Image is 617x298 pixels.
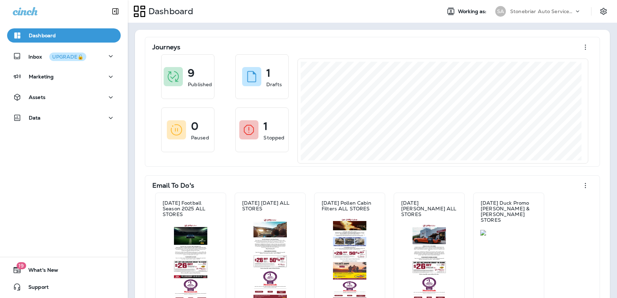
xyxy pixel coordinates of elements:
button: InboxUPGRADE🔒 [7,49,121,63]
button: Marketing [7,70,121,84]
p: Stopped [263,134,284,141]
p: [DATE] Football Season 2025 ALL STORES [163,200,219,217]
button: Data [7,111,121,125]
p: [DATE] [DATE] ALL STORES [242,200,298,211]
p: Dashboard [29,33,56,38]
div: UPGRADE🔒 [52,54,83,59]
span: What's New [21,267,58,276]
p: Journeys [152,44,180,51]
button: Assets [7,90,121,104]
button: Collapse Sidebar [105,4,125,18]
p: 9 [188,70,195,77]
p: Dashboard [146,6,193,17]
span: Support [21,284,49,293]
p: Assets [29,94,45,100]
button: Settings [597,5,610,18]
button: UPGRADE🔒 [49,53,86,61]
p: Data [29,115,41,121]
p: [DATE] Duck Promo [PERSON_NAME] & [PERSON_NAME] STORES [481,200,537,223]
div: SA [495,6,506,17]
p: Marketing [29,74,54,79]
img: 10c51cfd-d085-4a83-8d9e-912db5fec3fb.jpg [480,230,537,236]
button: Support [7,280,121,294]
p: Stonebriar Auto Services Group [510,9,574,14]
button: Dashboard [7,28,121,43]
p: [DATE] [PERSON_NAME] ALL STORES [401,200,457,217]
p: Published [188,81,212,88]
p: Inbox [28,53,86,60]
span: 19 [16,262,26,269]
p: Drafts [266,81,282,88]
p: 0 [191,123,198,130]
p: 1 [263,123,268,130]
p: Paused [191,134,209,141]
p: Email To Do's [152,182,194,189]
p: 1 [266,70,271,77]
button: 19What's New [7,263,121,277]
span: Working as: [458,9,488,15]
p: [DATE] Pollen Cabin Filters ALL STORES [322,200,378,211]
